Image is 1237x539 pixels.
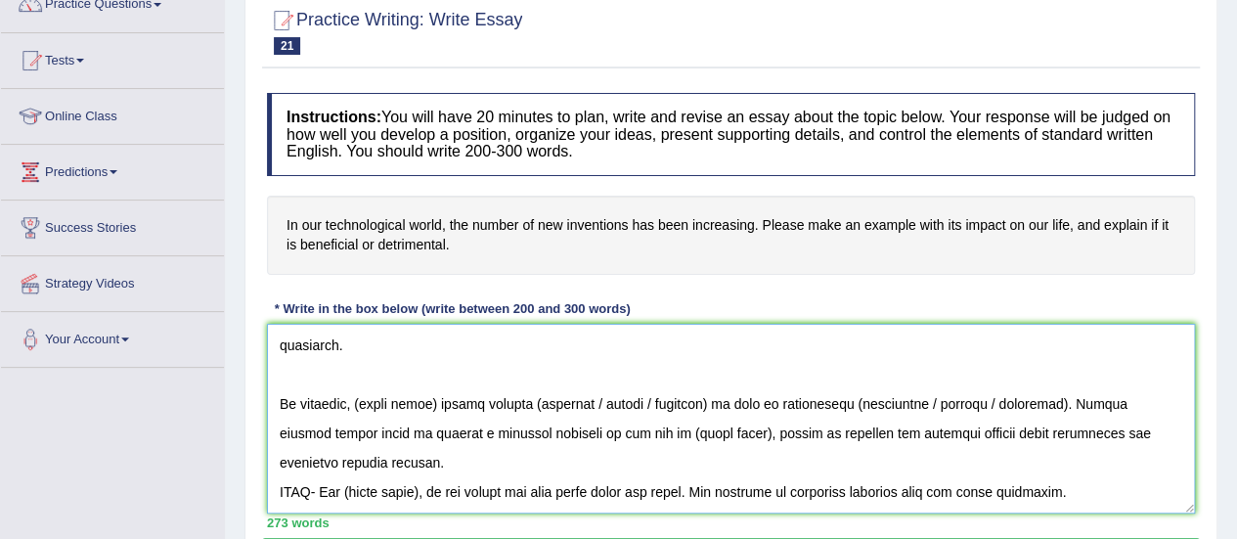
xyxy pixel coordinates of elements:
[1,312,224,361] a: Your Account
[1,201,224,249] a: Success Stories
[1,33,224,82] a: Tests
[1,256,224,305] a: Strategy Videos
[267,299,638,318] div: * Write in the box below (write between 200 and 300 words)
[267,6,522,55] h2: Practice Writing: Write Essay
[267,514,1195,532] div: 273 words
[287,109,381,125] b: Instructions:
[1,89,224,138] a: Online Class
[267,196,1195,275] h4: In our technological world, the number of new inventions has been increasing. Please make an exam...
[1,145,224,194] a: Predictions
[274,37,300,55] span: 21
[267,93,1195,176] h4: You will have 20 minutes to plan, write and revise an essay about the topic below. Your response ...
